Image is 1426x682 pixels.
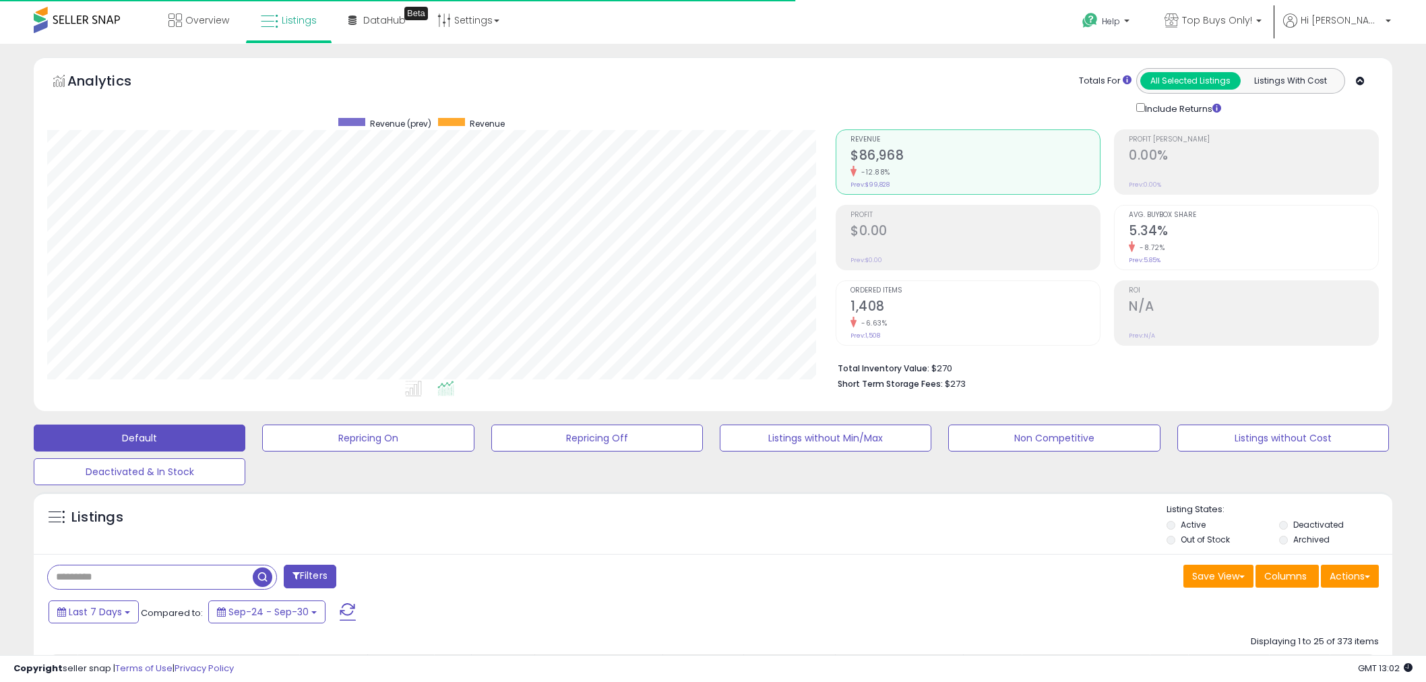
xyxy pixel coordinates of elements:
span: Revenue [850,136,1100,144]
small: -6.63% [857,318,887,328]
b: Total Inventory Value: [838,363,929,374]
span: $273 [945,377,966,390]
h2: N/A [1129,299,1378,317]
h5: Analytics [67,71,158,94]
h2: 1,408 [850,299,1100,317]
span: 2025-10-8 13:02 GMT [1358,662,1413,675]
span: Profit [850,212,1100,219]
button: Default [34,425,245,452]
button: Filters [284,565,336,588]
span: Ordered Items [850,287,1100,294]
b: Short Term Storage Fees: [838,378,943,390]
span: Help [1102,15,1120,27]
p: Listing States: [1167,503,1392,516]
h2: 0.00% [1129,148,1378,166]
span: Compared to: [141,607,203,619]
button: Last 7 Days [49,600,139,623]
span: Avg. Buybox Share [1129,212,1378,219]
button: All Selected Listings [1140,72,1241,90]
small: Prev: 0.00% [1129,181,1161,189]
div: seller snap | | [13,662,234,675]
span: DataHub [363,13,406,27]
span: Overview [185,13,229,27]
a: Privacy Policy [175,662,234,675]
button: Listings With Cost [1240,72,1340,90]
div: Totals For [1079,75,1131,88]
button: Save View [1183,565,1253,588]
span: Top Buys Only! [1182,13,1252,27]
button: Listings without Min/Max [720,425,931,452]
a: Hi [PERSON_NAME] [1283,13,1391,44]
span: Listings [282,13,317,27]
button: Deactivated & In Stock [34,458,245,485]
span: Hi [PERSON_NAME] [1301,13,1382,27]
small: Prev: 5.85% [1129,256,1160,264]
small: Prev: N/A [1129,332,1155,340]
button: Non Competitive [948,425,1160,452]
h5: Listings [71,508,123,527]
label: Deactivated [1293,519,1344,530]
small: -12.88% [857,167,890,177]
h2: $86,968 [850,148,1100,166]
strong: Copyright [13,662,63,675]
h2: $0.00 [850,223,1100,241]
div: Tooltip anchor [404,7,428,20]
label: Out of Stock [1181,534,1230,545]
a: Help [1072,2,1143,44]
button: Listings without Cost [1177,425,1389,452]
div: Include Returns [1126,100,1237,116]
i: Get Help [1082,12,1098,29]
small: Prev: $99,828 [850,181,890,189]
button: Sep-24 - Sep-30 [208,600,325,623]
span: Columns [1264,569,1307,583]
span: Revenue [470,118,505,129]
small: -8.72% [1135,243,1165,253]
button: Repricing Off [491,425,703,452]
span: ROI [1129,287,1378,294]
small: Prev: $0.00 [850,256,882,264]
div: Displaying 1 to 25 of 373 items [1251,635,1379,648]
h2: 5.34% [1129,223,1378,241]
span: Revenue (prev) [370,118,431,129]
small: Prev: 1,508 [850,332,880,340]
label: Active [1181,519,1206,530]
span: Last 7 Days [69,605,122,619]
button: Repricing On [262,425,474,452]
li: $270 [838,359,1369,375]
button: Columns [1255,565,1319,588]
span: Sep-24 - Sep-30 [228,605,309,619]
label: Archived [1293,534,1330,545]
button: Actions [1321,565,1379,588]
a: Terms of Use [115,662,173,675]
span: Profit [PERSON_NAME] [1129,136,1378,144]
